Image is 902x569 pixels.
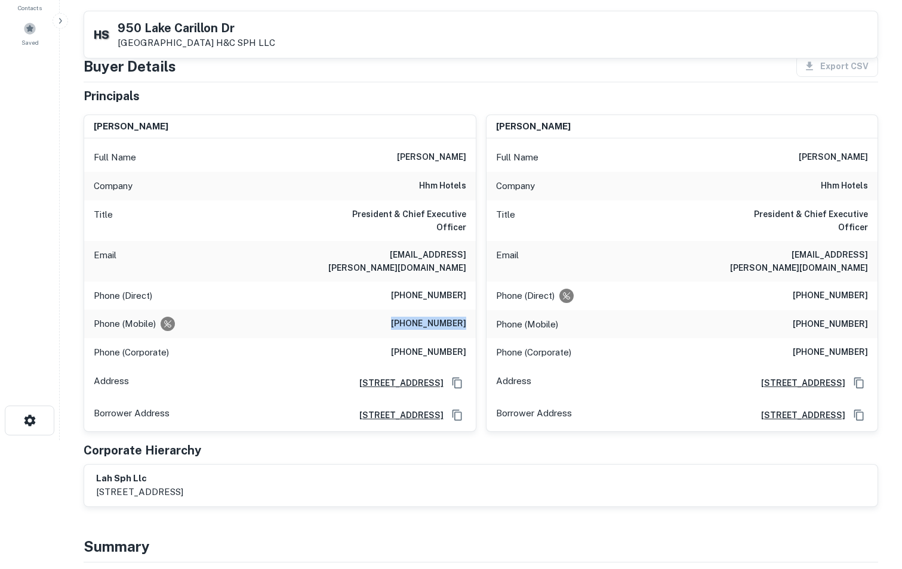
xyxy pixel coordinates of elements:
h6: [PHONE_NUMBER] [793,317,868,332]
h6: [PHONE_NUMBER] [391,289,466,303]
h5: Principals [84,87,140,105]
p: [STREET_ADDRESS] [96,485,183,499]
p: Phone (Direct) [94,289,152,303]
iframe: Chat Widget [842,435,902,493]
a: H&C SPH LLC [216,38,275,48]
h6: President & Chief Executive Officer [725,208,868,234]
h6: President & Chief Executive Officer [323,208,466,234]
button: Copy Address [448,406,466,424]
a: [STREET_ADDRESS] [350,409,444,422]
h6: [PHONE_NUMBER] [793,345,868,360]
h5: 950 Lake Carillon Dr [118,22,275,34]
h4: Summary [84,536,878,557]
button: Copy Address [850,406,868,424]
p: [GEOGRAPHIC_DATA] [118,38,275,48]
p: Company [496,179,535,193]
h6: [PHONE_NUMBER] [391,317,466,331]
p: Phone (Corporate) [496,345,571,360]
h6: hhm hotels [419,179,466,193]
p: Phone (Corporate) [94,345,169,360]
h6: [PHONE_NUMBER] [391,345,466,360]
p: Company [94,179,133,193]
p: Borrower Address [496,406,572,424]
a: [STREET_ADDRESS] [752,409,845,422]
h6: [PERSON_NAME] [94,120,168,134]
p: H S [94,27,108,43]
h6: [PERSON_NAME] [397,150,466,165]
div: Requests to not be contacted at this number [161,317,175,331]
h5: Corporate Hierarchy [84,441,201,459]
p: Address [496,374,531,392]
p: Title [496,208,515,234]
a: Saved [4,17,56,50]
h4: Buyer Details [84,55,176,77]
div: Sending borrower request to AI... [69,28,159,46]
p: Phone (Direct) [496,289,555,303]
h6: [EMAIL_ADDRESS][PERSON_NAME][DOMAIN_NAME] [323,248,466,274]
h6: [PHONE_NUMBER] [793,289,868,303]
p: Phone (Mobile) [94,317,156,331]
button: Copy Address [448,374,466,392]
span: Saved [21,38,39,47]
h6: lah sph llc [96,472,183,485]
p: Borrower Address [94,406,170,424]
p: Full Name [496,150,538,165]
h6: AI fulfillment process complete. [84,10,878,23]
h6: [PERSON_NAME] [799,150,868,165]
p: Email [496,248,519,274]
p: Title [94,208,113,234]
h6: [EMAIL_ADDRESS][PERSON_NAME][DOMAIN_NAME] [725,248,868,274]
p: Phone (Mobile) [496,317,558,332]
div: Requests to not be contacted at this number [559,289,574,303]
span: Contacts [18,3,42,13]
a: [STREET_ADDRESS] [350,376,444,389]
p: Full Name [94,150,136,165]
h6: hhm hotels [821,179,868,193]
h6: [PERSON_NAME] [496,120,571,134]
p: Email [94,248,116,274]
p: Address [94,374,129,392]
a: [STREET_ADDRESS] [752,376,845,389]
button: Copy Address [850,374,868,392]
